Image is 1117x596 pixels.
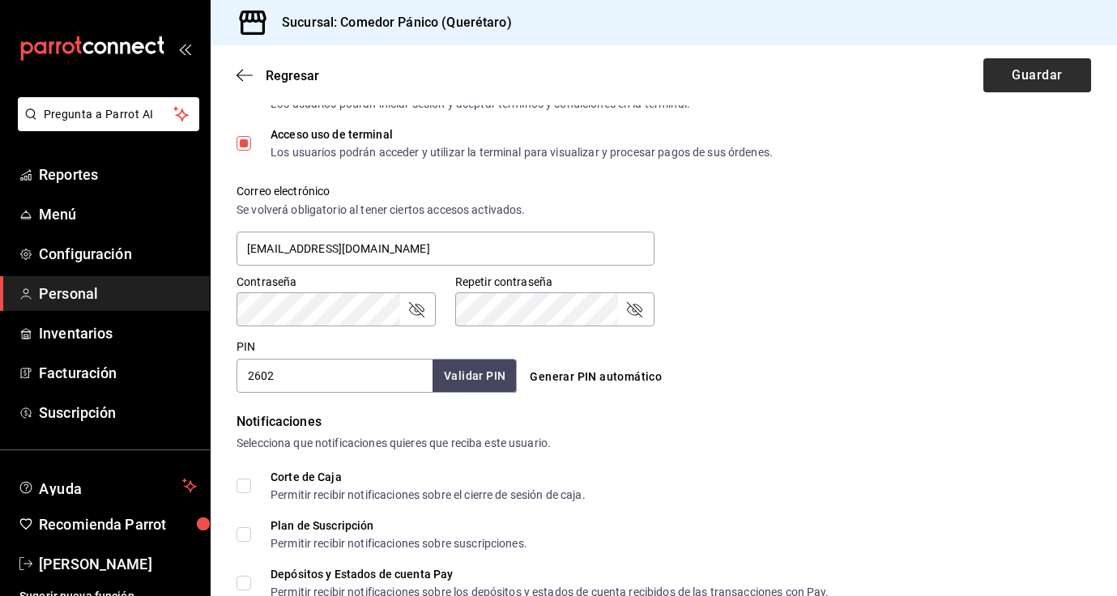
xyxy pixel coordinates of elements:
span: Personal [39,283,197,304]
div: Corte de Caja [271,471,586,483]
div: Permitir recibir notificaciones sobre suscripciones. [271,538,527,549]
button: Regresar [237,68,319,83]
span: Menú [39,203,197,225]
button: Validar PIN [433,360,517,393]
label: Correo electrónico [237,185,654,197]
span: Facturación [39,362,197,384]
div: Plan de Suscripción [271,520,527,531]
a: Pregunta a Parrot AI [11,117,199,134]
div: Los usuarios podrán acceder y utilizar la terminal para visualizar y procesar pagos de sus órdenes. [271,147,773,158]
button: Generar PIN automático [523,362,668,392]
button: passwordField [625,300,644,319]
span: Configuración [39,243,197,265]
button: Pregunta a Parrot AI [18,97,199,131]
input: 3 a 6 dígitos [237,359,433,393]
label: PIN [237,341,255,352]
div: Se volverá obligatorio al tener ciertos accesos activados. [237,202,654,219]
div: Notificaciones [237,412,1091,432]
span: Suscripción [39,402,197,424]
span: Reportes [39,164,197,185]
span: Inventarios [39,322,197,344]
button: Guardar [983,58,1091,92]
button: passwordField [407,300,426,319]
span: Ayuda [39,476,176,496]
span: Recomienda Parrot [39,513,197,535]
div: Depósitos y Estados de cuenta Pay [271,568,829,580]
span: Pregunta a Parrot AI [44,106,174,123]
h3: Sucursal: Comedor Pánico (Querétaro) [269,13,512,32]
span: [PERSON_NAME] [39,553,197,575]
div: Acceso uso de terminal [271,129,773,140]
div: Selecciona que notificaciones quieres que reciba este usuario. [237,435,1091,452]
button: open_drawer_menu [178,42,191,55]
label: Repetir contraseña [455,276,654,287]
div: Los usuarios podrán iniciar sesión y aceptar términos y condiciones en la terminal. [271,98,690,109]
div: Permitir recibir notificaciones sobre el cierre de sesión de caja. [271,489,586,500]
label: Contraseña [237,276,436,287]
span: Regresar [266,68,319,83]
